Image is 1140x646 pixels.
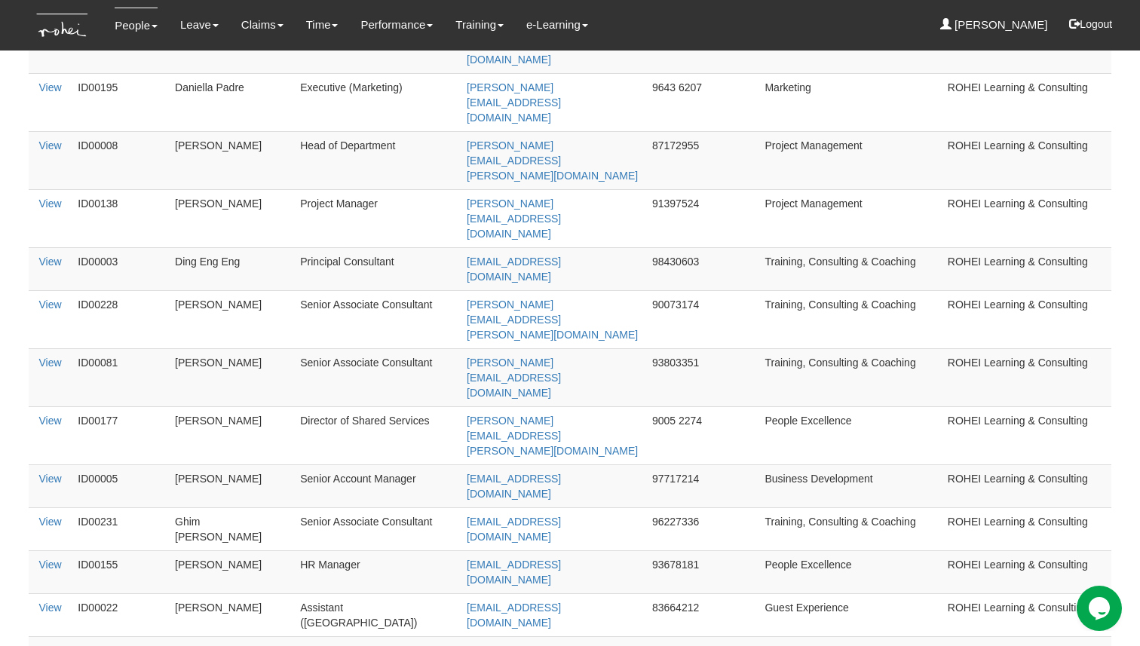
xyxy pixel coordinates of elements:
[942,550,1111,593] td: ROHEI Learning & Consulting
[467,256,561,283] a: [EMAIL_ADDRESS][DOMAIN_NAME]
[169,464,294,507] td: [PERSON_NAME]
[646,348,758,406] td: 93803351
[940,8,1048,42] a: [PERSON_NAME]
[942,189,1111,247] td: ROHEI Learning & Consulting
[39,357,62,369] a: View
[39,473,62,485] a: View
[758,73,941,131] td: Marketing
[942,464,1111,507] td: ROHEI Learning & Consulting
[942,290,1111,348] td: ROHEI Learning & Consulting
[758,290,941,348] td: Training, Consulting & Coaching
[294,406,461,464] td: Director of Shared Services
[39,139,62,152] a: View
[467,415,638,457] a: [PERSON_NAME][EMAIL_ADDRESS][PERSON_NAME][DOMAIN_NAME]
[169,290,294,348] td: [PERSON_NAME]
[1059,6,1123,42] button: Logout
[942,247,1111,290] td: ROHEI Learning & Consulting
[646,247,758,290] td: 98430603
[646,593,758,636] td: 83664212
[39,81,62,93] a: View
[646,406,758,464] td: 9005 2274
[241,8,283,42] a: Claims
[758,131,941,189] td: Project Management
[1077,586,1125,631] iframe: chat widget
[72,247,169,290] td: ID00003
[294,73,461,131] td: Executive (Marketing)
[646,131,758,189] td: 87172955
[39,516,62,528] a: View
[467,23,561,66] a: [PERSON_NAME][EMAIL_ADDRESS][DOMAIN_NAME]
[169,348,294,406] td: [PERSON_NAME]
[72,189,169,247] td: ID00138
[758,550,941,593] td: People Excellence
[646,507,758,550] td: 96227336
[169,73,294,131] td: Daniella Padre
[646,290,758,348] td: 90073174
[467,197,561,240] a: [PERSON_NAME][EMAIL_ADDRESS][DOMAIN_NAME]
[169,550,294,593] td: [PERSON_NAME]
[39,602,62,614] a: View
[115,8,158,43] a: People
[294,247,461,290] td: Principal Consultant
[169,247,294,290] td: Ding Eng Eng
[942,593,1111,636] td: ROHEI Learning & Consulting
[360,8,433,42] a: Performance
[72,73,169,131] td: ID00195
[758,189,941,247] td: Project Management
[39,256,62,268] a: View
[294,550,461,593] td: HR Manager
[467,299,638,341] a: [PERSON_NAME][EMAIL_ADDRESS][PERSON_NAME][DOMAIN_NAME]
[169,507,294,550] td: Ghim [PERSON_NAME]
[294,131,461,189] td: Head of Department
[467,516,561,543] a: [EMAIL_ADDRESS][DOMAIN_NAME]
[169,406,294,464] td: [PERSON_NAME]
[467,357,561,399] a: [PERSON_NAME][EMAIL_ADDRESS][DOMAIN_NAME]
[72,290,169,348] td: ID00228
[294,464,461,507] td: Senior Account Manager
[72,593,169,636] td: ID00022
[942,131,1111,189] td: ROHEI Learning & Consulting
[646,464,758,507] td: 97717214
[294,189,461,247] td: Project Manager
[72,348,169,406] td: ID00081
[294,290,461,348] td: Senior Associate Consultant
[758,507,941,550] td: Training, Consulting & Coaching
[39,559,62,571] a: View
[646,550,758,593] td: 93678181
[758,247,941,290] td: Training, Consulting & Coaching
[294,593,461,636] td: Assistant ([GEOGRAPHIC_DATA])
[455,8,504,42] a: Training
[72,131,169,189] td: ID00008
[758,406,941,464] td: People Excellence
[72,550,169,593] td: ID00155
[467,139,638,182] a: [PERSON_NAME][EMAIL_ADDRESS][PERSON_NAME][DOMAIN_NAME]
[72,507,169,550] td: ID00231
[294,507,461,550] td: Senior Associate Consultant
[758,348,941,406] td: Training, Consulting & Coaching
[467,81,561,124] a: [PERSON_NAME][EMAIL_ADDRESS][DOMAIN_NAME]
[942,348,1111,406] td: ROHEI Learning & Consulting
[294,348,461,406] td: Senior Associate Consultant
[306,8,339,42] a: Time
[467,602,561,629] a: [EMAIL_ADDRESS][DOMAIN_NAME]
[646,73,758,131] td: 9643 6207
[758,464,941,507] td: Business Development
[942,507,1111,550] td: ROHEI Learning & Consulting
[39,197,62,210] a: View
[467,559,561,586] a: [EMAIL_ADDRESS][DOMAIN_NAME]
[180,8,219,42] a: Leave
[646,189,758,247] td: 91397524
[39,415,62,427] a: View
[72,464,169,507] td: ID00005
[758,593,941,636] td: Guest Experience
[169,131,294,189] td: [PERSON_NAME]
[526,8,588,42] a: e-Learning
[169,593,294,636] td: [PERSON_NAME]
[39,299,62,311] a: View
[467,473,561,500] a: [EMAIL_ADDRESS][DOMAIN_NAME]
[72,406,169,464] td: ID00177
[942,73,1111,131] td: ROHEI Learning & Consulting
[169,189,294,247] td: [PERSON_NAME]
[942,406,1111,464] td: ROHEI Learning & Consulting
